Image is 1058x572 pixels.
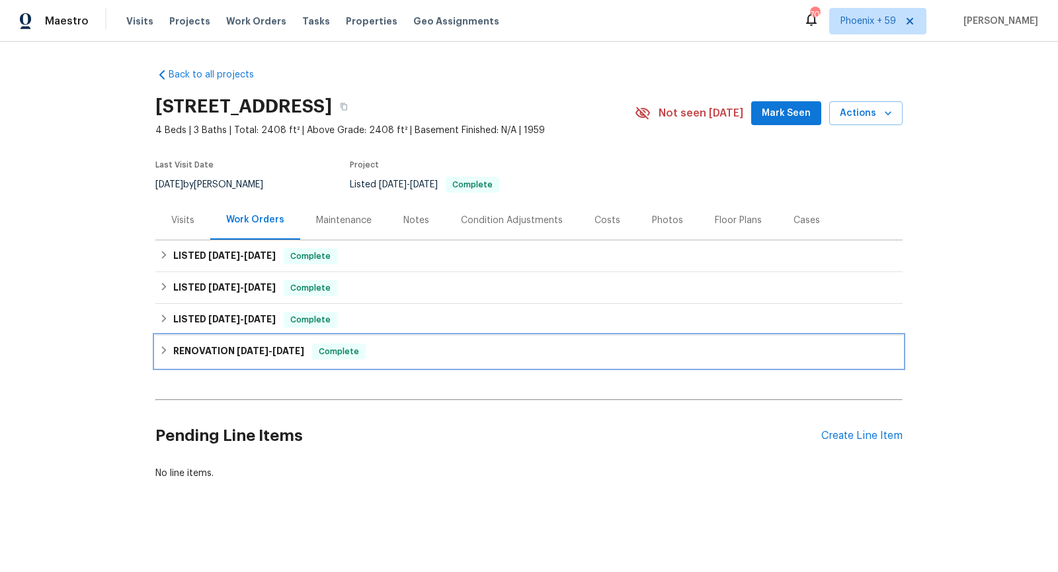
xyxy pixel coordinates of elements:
[237,346,304,356] span: -
[829,101,903,126] button: Actions
[208,283,276,292] span: -
[169,15,210,28] span: Projects
[285,250,336,263] span: Complete
[173,344,304,359] h6: RENOVATION
[313,345,364,358] span: Complete
[171,214,194,227] div: Visits
[155,467,903,480] div: No line items.
[155,304,903,336] div: LISTED [DATE]-[DATE]Complete
[173,248,276,264] h6: LISTED
[155,161,214,169] span: Last Visit Date
[762,105,811,122] span: Mark Seen
[594,214,620,227] div: Costs
[155,405,821,467] h2: Pending Line Items
[316,214,372,227] div: Maintenance
[226,15,286,28] span: Work Orders
[155,272,903,304] div: LISTED [DATE]-[DATE]Complete
[155,240,903,272] div: LISTED [DATE]-[DATE]Complete
[821,430,903,442] div: Create Line Item
[285,313,336,326] span: Complete
[793,214,820,227] div: Cases
[155,68,282,81] a: Back to all projects
[461,214,563,227] div: Condition Adjustments
[45,15,89,28] span: Maestro
[155,177,279,193] div: by [PERSON_NAME]
[302,17,330,26] span: Tasks
[350,180,499,189] span: Listed
[173,312,276,328] h6: LISTED
[958,15,1038,28] span: [PERSON_NAME]
[332,95,356,119] button: Copy Address
[659,107,743,120] span: Not seen [DATE]
[410,180,438,189] span: [DATE]
[155,180,183,189] span: [DATE]
[244,283,276,292] span: [DATE]
[155,336,903,367] div: RENOVATION [DATE]-[DATE]Complete
[379,180,407,189] span: [DATE]
[403,214,429,227] div: Notes
[237,346,268,356] span: [DATE]
[208,283,240,292] span: [DATE]
[208,251,276,260] span: -
[652,214,683,227] div: Photos
[173,280,276,296] h6: LISTED
[715,214,762,227] div: Floor Plans
[126,15,153,28] span: Visits
[226,213,284,226] div: Work Orders
[155,100,332,113] h2: [STREET_ADDRESS]
[346,15,397,28] span: Properties
[272,346,304,356] span: [DATE]
[840,105,892,122] span: Actions
[447,181,498,189] span: Complete
[413,15,499,28] span: Geo Assignments
[350,161,379,169] span: Project
[244,314,276,324] span: [DATE]
[208,314,240,324] span: [DATE]
[379,180,438,189] span: -
[208,314,276,324] span: -
[751,101,821,126] button: Mark Seen
[810,8,819,21] div: 707
[840,15,896,28] span: Phoenix + 59
[155,124,635,137] span: 4 Beds | 3 Baths | Total: 2408 ft² | Above Grade: 2408 ft² | Basement Finished: N/A | 1959
[285,281,336,295] span: Complete
[244,251,276,260] span: [DATE]
[208,251,240,260] span: [DATE]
